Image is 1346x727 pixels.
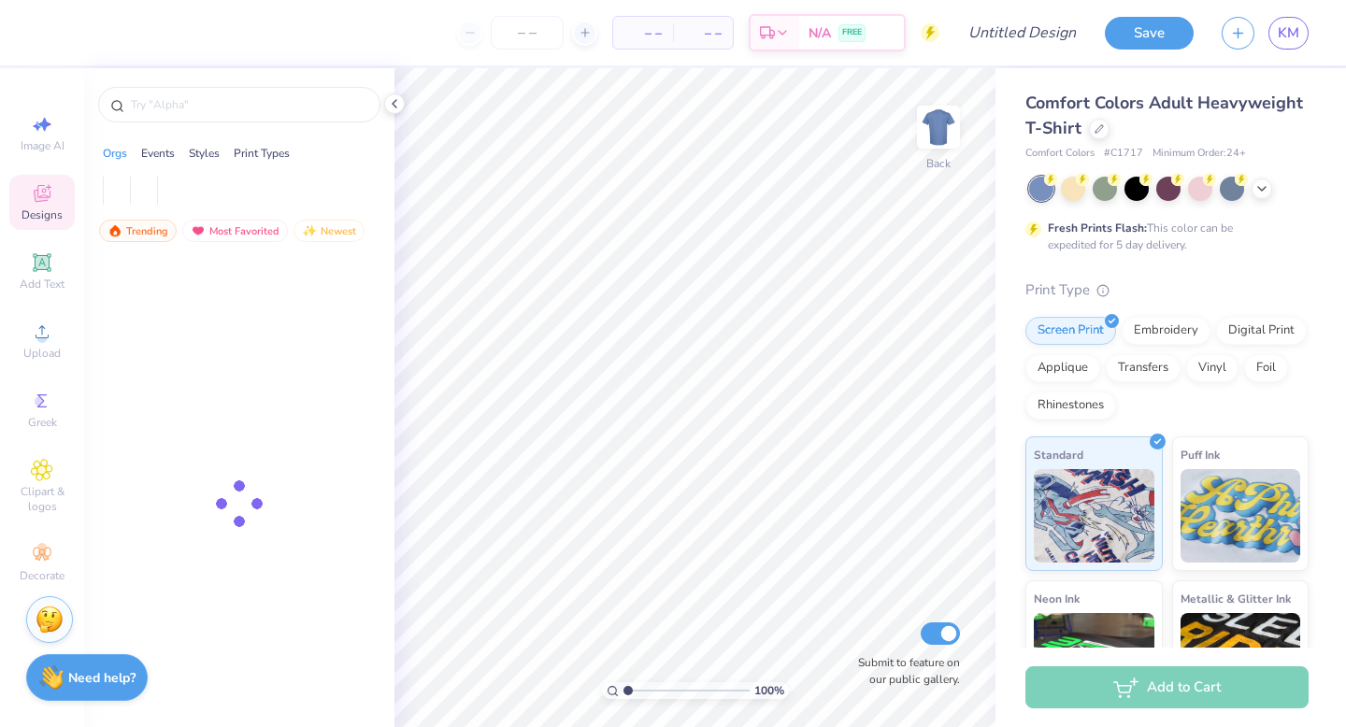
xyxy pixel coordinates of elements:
[99,220,177,242] div: Trending
[182,220,288,242] div: Most Favorited
[1122,317,1210,345] div: Embroidery
[1025,392,1116,420] div: Rhinestones
[1034,589,1080,608] span: Neon Ink
[1025,317,1116,345] div: Screen Print
[23,346,61,361] span: Upload
[1106,354,1181,382] div: Transfers
[809,23,831,43] span: N/A
[624,23,662,43] span: – –
[491,16,564,50] input: – –
[1153,146,1246,162] span: Minimum Order: 24 +
[926,155,951,172] div: Back
[28,415,57,430] span: Greek
[848,654,960,688] label: Submit to feature on our public gallery.
[754,682,784,699] span: 100 %
[21,207,63,222] span: Designs
[1181,445,1220,464] span: Puff Ink
[1181,469,1301,563] img: Puff Ink
[1186,354,1239,382] div: Vinyl
[107,224,122,237] img: trending.gif
[1244,354,1288,382] div: Foil
[1025,146,1095,162] span: Comfort Colors
[1048,220,1278,253] div: This color can be expedited for 5 day delivery.
[1025,354,1100,382] div: Applique
[103,145,127,162] div: Orgs
[68,669,136,687] strong: Need help?
[294,220,365,242] div: Newest
[20,568,64,583] span: Decorate
[842,26,862,39] span: FREE
[141,145,175,162] div: Events
[684,23,722,43] span: – –
[21,138,64,153] span: Image AI
[1048,221,1147,235] strong: Fresh Prints Flash:
[1025,279,1309,301] div: Print Type
[9,484,75,514] span: Clipart & logos
[1278,22,1299,44] span: KM
[1268,17,1309,50] a: KM
[191,224,206,237] img: most_fav.gif
[129,95,368,114] input: Try "Alpha"
[234,145,290,162] div: Print Types
[189,145,220,162] div: Styles
[20,277,64,292] span: Add Text
[953,14,1091,51] input: Untitled Design
[920,108,957,146] img: Back
[1181,589,1291,608] span: Metallic & Glitter Ink
[1034,613,1154,706] img: Neon Ink
[1216,317,1307,345] div: Digital Print
[302,224,317,237] img: Newest.gif
[1034,469,1154,563] img: Standard
[1034,445,1083,464] span: Standard
[1104,146,1143,162] span: # C1717
[1105,17,1194,50] button: Save
[1025,92,1303,139] span: Comfort Colors Adult Heavyweight T-Shirt
[1181,613,1301,706] img: Metallic & Glitter Ink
